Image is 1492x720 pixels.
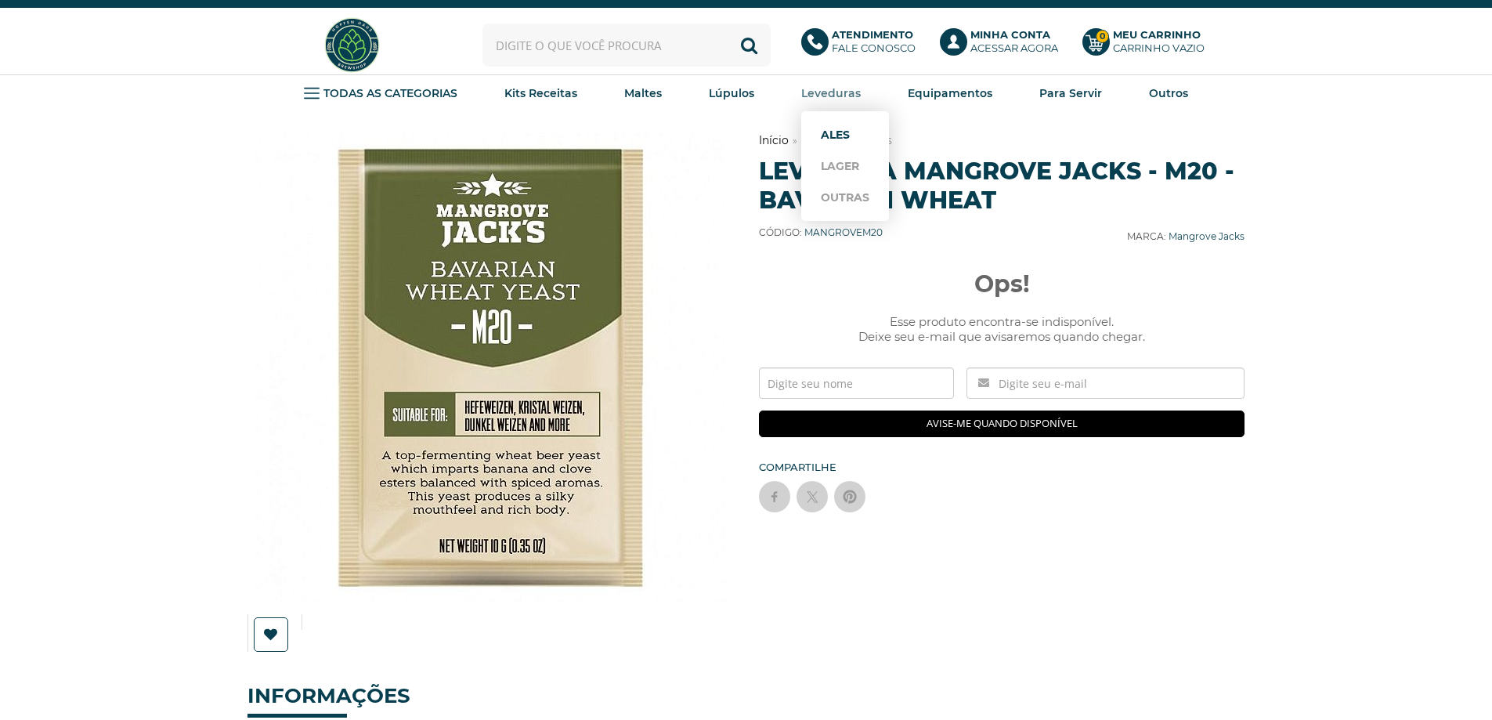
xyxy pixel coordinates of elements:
a: Para Servir [1039,81,1102,105]
b: Código: [759,226,802,238]
strong: Leveduras [801,86,861,100]
a: Kits Receitas [504,81,577,105]
input: Avise-me quando disponível [759,411,1245,437]
strong: 0 [1096,30,1109,43]
input: Digite o que você procura [482,24,771,67]
img: facebook sharing button [767,489,782,505]
a: Maltes [624,81,662,105]
strong: Lúpulos [709,86,754,100]
img: Levedura Mangrove Jacks - M20 - Bavarian Wheat [255,132,725,602]
a: Mangrove Jacks [1169,230,1245,242]
h1: Levedura Mangrove Jacks - M20 - Bavarian Wheat [759,157,1245,215]
a: Outros [1149,81,1188,105]
b: Meu Carrinho [1113,28,1201,41]
span: Esse produto encontra-se indisponível. Deixe seu e-mail que avisaremos quando chegar. [759,314,1245,344]
p: Acessar agora [970,28,1058,55]
a: Lúpulos [709,81,754,105]
div: Carrinho Vazio [1113,42,1205,55]
strong: Kits Receitas [504,86,577,100]
b: Marca: [1127,230,1166,242]
a: Outras [821,182,869,213]
a: Início [759,133,789,147]
a: TODAS AS CATEGORIAS [304,81,457,105]
strong: Equipamentos [908,86,992,100]
a: Lista de Desejos [248,617,298,652]
strong: Para Servir [1039,86,1102,100]
span: Ops! [759,270,1245,298]
img: Hopfen Haus BrewShop [323,16,381,74]
strong: TODAS AS CATEGORIAS [323,86,457,100]
a: Leveduras [801,81,861,105]
a: Ales [869,133,892,147]
p: Fale conosco [832,28,916,55]
a: Lager [821,150,869,182]
input: Digite seu nome [759,367,954,399]
b: Minha Conta [970,28,1050,41]
a: Ales [821,119,869,150]
a: AtendimentoFale conosco [801,28,924,63]
a: Equipamentos [908,81,992,105]
img: pinterest sharing button [842,489,858,505]
img: twitter sharing button [804,489,820,505]
span: MANGROVEM20 [804,226,883,238]
button: Buscar [728,24,771,67]
strong: Outros [1149,86,1188,100]
a: Minha ContaAcessar agora [940,28,1067,63]
b: Atendimento [832,28,913,41]
strong: Maltes [624,86,662,100]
